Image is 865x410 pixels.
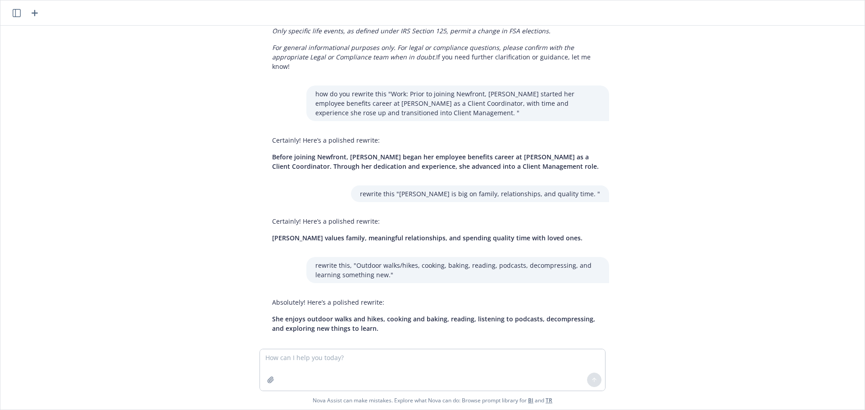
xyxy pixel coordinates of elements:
[315,261,600,279] p: rewrite this, "Outdoor walks/hikes, cooking, baking, reading, podcasts, decompressing, and learni...
[272,135,600,145] p: Certainly! Here’s a polished rewrite:
[546,396,552,404] a: TR
[272,315,595,333] span: She enjoys outdoor walks and hikes, cooking and baking, reading, listening to podcasts, decompres...
[313,391,552,410] span: Nova Assist can make mistakes. Explore what Nova can do: Browse prompt library for and
[272,297,600,307] p: Absolutely! Here’s a polished rewrite:
[272,17,593,35] em: Relocating is not a QLE that would allow you to newly enroll in or make a mid-year change to a He...
[272,216,583,226] p: Certainly! Here’s a polished rewrite:
[272,153,599,171] span: Before joining Newfront, [PERSON_NAME] began her employee benefits career at [PERSON_NAME] as a C...
[528,396,533,404] a: BI
[272,43,600,71] p: If you need further clarification or guidance, let me know!
[272,234,583,242] span: [PERSON_NAME] values family, meaningful relationships, and spending quality time with loved ones.
[360,189,600,198] p: rewrite this "[PERSON_NAME] is big on family, relationships, and quality time. "
[272,43,574,61] em: For general informational purposes only. For legal or compliance questions, please confirm with t...
[315,89,600,117] p: how do you rewrite this "Work: Prior to joining Newfront, [PERSON_NAME] started her employee bene...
